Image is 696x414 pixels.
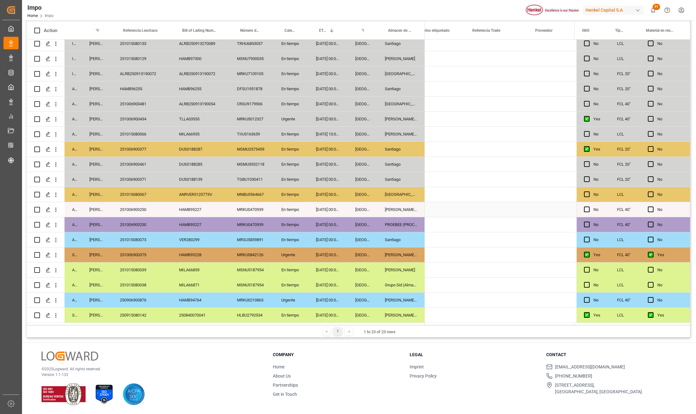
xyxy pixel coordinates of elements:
[593,187,602,202] div: No
[583,6,643,15] div: Henkel Capital S.A
[348,36,377,51] div: [GEOGRAPHIC_DATA]
[593,67,602,81] div: No
[112,172,171,187] div: 251006900371
[112,157,171,172] div: 251006900461
[27,112,425,127] div: Press SPACE to select this row.
[377,278,425,292] div: Grupo Sid (Almacenaje y Distribucion AVIOR)
[583,4,646,16] button: Henkel Capital S.A
[112,262,171,277] div: 251015080039
[609,247,640,262] div: FCL 40"
[657,157,682,172] div: No
[27,247,425,262] div: Press SPACE to select this row.
[657,36,682,51] div: No
[27,217,425,232] div: Press SPACE to select this row.
[535,28,553,33] span: Proveedor
[646,28,675,33] span: Material en resguardo Y/N
[274,97,308,111] div: En tiempo
[42,351,98,361] img: Logward Logo
[657,142,682,157] div: No
[123,28,158,33] span: Referencia Leschaco
[410,373,437,378] a: Privacy Policy
[593,278,602,292] div: No
[82,202,112,217] div: [PERSON_NAME]
[65,51,82,66] div: In progress
[348,66,377,81] div: [GEOGRAPHIC_DATA]
[171,187,229,202] div: ANRVER5125773V
[274,278,308,292] div: En tiempo
[657,172,682,187] div: No
[273,373,291,378] a: About Us
[171,308,229,323] div: 250840070041
[319,28,326,33] span: ETA Aduana
[112,247,171,262] div: 251006900375
[308,97,348,111] div: [DATE] 00:00:00
[377,217,425,232] div: PROEBEE (PROCESOS DE ENVASADO, BLISTEO Y EMPAQUES ESPECIALES S.
[82,81,112,96] div: [PERSON_NAME]
[27,81,425,97] div: Press SPACE to select this row.
[609,51,640,66] div: LCL
[112,81,171,96] div: HAMB96255
[171,127,229,141] div: MILA66935
[348,202,377,217] div: [GEOGRAPHIC_DATA]
[308,127,348,141] div: [DATE] 10:00:00
[112,308,171,323] div: 250915080142
[229,247,274,262] div: MRKU0842126
[112,51,171,66] div: 251015080129
[27,232,425,247] div: Press SPACE to select this row.
[593,52,602,66] div: No
[609,36,640,51] div: LCL
[576,127,690,142] div: Press SPACE to select this row.
[377,112,425,126] div: [PERSON_NAME] Tlalnepantla
[82,293,112,307] div: [PERSON_NAME]
[576,293,690,308] div: Press SPACE to select this row.
[27,14,38,18] a: Home
[171,51,229,66] div: HAMB97300
[526,5,579,16] img: Henkel%20logo.jpg_1689854090.jpg
[229,262,274,277] div: MSNU5187954
[274,157,308,172] div: En tiempo
[65,217,82,232] div: Arrived
[229,202,274,217] div: MRKU0470939
[82,278,112,292] div: [PERSON_NAME]
[27,97,425,112] div: Press SPACE to select this row.
[576,202,690,217] div: Press SPACE to select this row.
[377,127,425,141] div: [PERSON_NAME] Tlalnepantla
[377,293,425,307] div: [PERSON_NAME] Tlalnepantla
[377,202,425,217] div: [PERSON_NAME] Tlalnepantla
[274,51,308,66] div: En tiempo
[82,172,112,187] div: [PERSON_NAME]
[229,172,274,187] div: TGBU1030411
[377,66,425,81] div: [GEOGRAPHIC_DATA]
[609,81,640,96] div: FCL 20"
[657,127,682,141] div: No
[171,293,229,307] div: HAMB94764
[65,66,82,81] div: In progress
[657,278,682,292] div: No
[609,97,640,111] div: FCL 40"
[657,218,682,232] div: No
[82,217,112,232] div: [PERSON_NAME]
[273,383,298,388] a: Partnerships
[377,51,425,66] div: [PERSON_NAME]
[593,157,602,172] div: No
[609,217,640,232] div: FCL 40"
[65,202,82,217] div: Arrived
[274,262,308,277] div: En tiempo
[582,28,589,33] span: IMO
[273,364,284,369] a: Home
[609,127,640,141] div: LCL
[27,187,425,202] div: Press SPACE to select this row.
[82,157,112,172] div: [PERSON_NAME]
[308,142,348,157] div: [DATE] 00:00:00
[657,187,682,202] div: No
[65,36,82,51] div: In progress
[377,232,425,247] div: Santiago
[112,278,171,292] div: 251015080038
[410,364,424,369] a: Imprint
[308,66,348,81] div: [DATE] 00:00:00
[65,142,82,157] div: Arrived
[576,232,690,247] div: Press SPACE to select this row.
[229,112,274,126] div: MRKU5012327
[229,293,274,307] div: MRKU0210865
